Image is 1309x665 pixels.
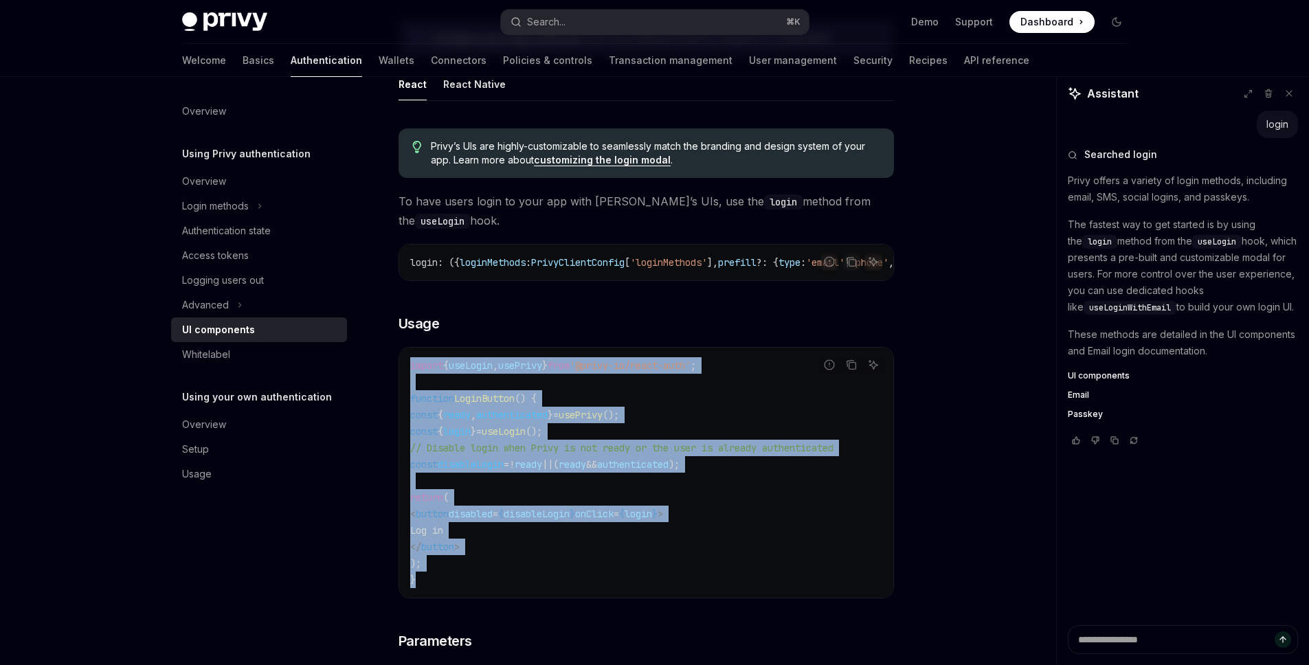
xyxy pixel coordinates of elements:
[182,441,209,458] div: Setup
[864,253,882,271] button: Ask AI
[493,359,498,372] span: ,
[707,256,718,269] span: ],
[652,508,658,520] span: }
[1068,433,1084,447] button: Vote that response was good
[482,425,526,438] span: useLogin
[454,392,515,405] span: LoginButton
[955,15,993,29] a: Support
[1068,370,1130,381] span: UI components
[438,256,460,269] span: : ({
[171,99,347,124] a: Overview
[171,462,347,486] a: Usage
[1068,409,1103,420] span: Passkey
[460,256,526,269] span: loginMethods
[182,44,226,77] a: Welcome
[171,194,347,218] button: Toggle Login methods section
[443,68,506,100] div: React Native
[1068,216,1298,315] p: The fastest way to get started is by using the method from the hook, which presents a pre-built a...
[171,169,347,194] a: Overview
[171,293,347,317] button: Toggle Advanced section
[1087,433,1104,447] button: Vote that response was not good
[911,15,939,29] a: Demo
[1068,390,1089,401] span: Email
[412,141,422,153] svg: Tip
[410,442,833,454] span: // Disable login when Privy is not ready or the user is already authenticated
[786,16,801,27] span: ⌘ K
[431,44,486,77] a: Connectors
[443,491,449,504] span: (
[1068,409,1298,420] a: Passkey
[182,247,249,264] div: Access tokens
[515,392,537,405] span: () {
[909,44,948,77] a: Recipes
[842,253,860,271] button: Copy the contents from the code block
[182,466,212,482] div: Usage
[625,508,652,520] span: login
[410,508,416,520] span: <
[449,359,493,372] span: useLogin
[498,359,542,372] span: usePrivy
[476,409,548,421] span: authenticated
[471,409,476,421] span: ,
[1126,433,1142,447] button: Reload last chat
[410,541,421,553] span: </
[291,44,362,77] a: Authentication
[182,146,311,162] h5: Using Privy authentication
[1084,148,1157,161] span: Searched login
[182,272,264,289] div: Logging users out
[171,437,347,462] a: Setup
[669,458,680,471] span: );
[410,392,454,405] span: function
[171,243,347,268] a: Access tokens
[449,508,493,520] span: disabled
[1020,15,1073,29] span: Dashboard
[548,409,553,421] span: }
[820,253,838,271] button: Report incorrect code
[443,359,449,372] span: {
[1088,236,1112,247] span: login
[1068,625,1298,654] textarea: Ask a question...
[1275,631,1291,648] button: Send message
[609,44,732,77] a: Transaction management
[410,359,443,372] span: import
[526,425,542,438] span: ();
[182,322,255,338] div: UI components
[182,346,230,363] div: Whitelabel
[658,508,663,520] span: >
[864,356,882,374] button: Ask AI
[597,458,669,471] span: authenticated
[531,256,625,269] span: PrivyClientConfig
[454,541,460,553] span: >
[1009,11,1095,33] a: Dashboard
[749,44,837,77] a: User management
[718,256,757,269] span: prefill
[243,44,274,77] a: Basics
[553,458,559,471] span: (
[779,256,801,269] span: type
[410,458,438,471] span: const
[498,508,504,520] span: {
[182,389,332,405] h5: Using your own authentication
[476,425,482,438] span: =
[527,14,566,30] div: Search...
[421,541,454,553] span: button
[182,173,226,190] div: Overview
[614,508,619,520] span: =
[806,256,844,269] span: 'email'
[493,508,498,520] span: =
[410,574,416,586] span: }
[820,356,838,374] button: Report incorrect code
[553,409,559,421] span: =
[1068,172,1298,205] p: Privy offers a variety of login methods, including email, SMS, social logins, and passkeys.
[1068,390,1298,401] a: Email
[570,359,691,372] span: '@privy-io/react-auth'
[853,44,893,77] a: Security
[1106,433,1123,447] button: Copy chat response
[410,557,421,570] span: );
[1068,370,1298,381] a: UI components
[526,256,531,269] span: :
[503,44,592,77] a: Policies & controls
[542,359,548,372] span: }
[399,314,440,333] span: Usage
[888,256,894,269] span: ,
